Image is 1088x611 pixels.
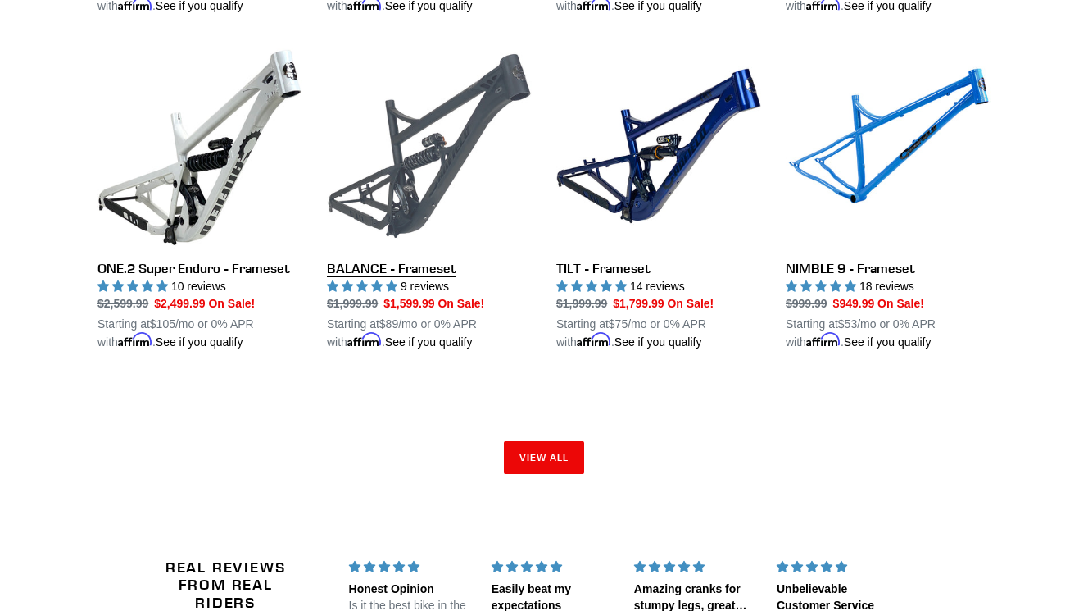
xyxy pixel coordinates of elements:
div: 5 stars [349,559,472,576]
div: Honest Opinion [349,581,472,598]
a: View all products in the STEALS AND DEALS collection [504,441,584,474]
div: 5 stars [492,559,614,576]
div: 5 stars [634,559,757,576]
div: 5 stars [777,559,900,576]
